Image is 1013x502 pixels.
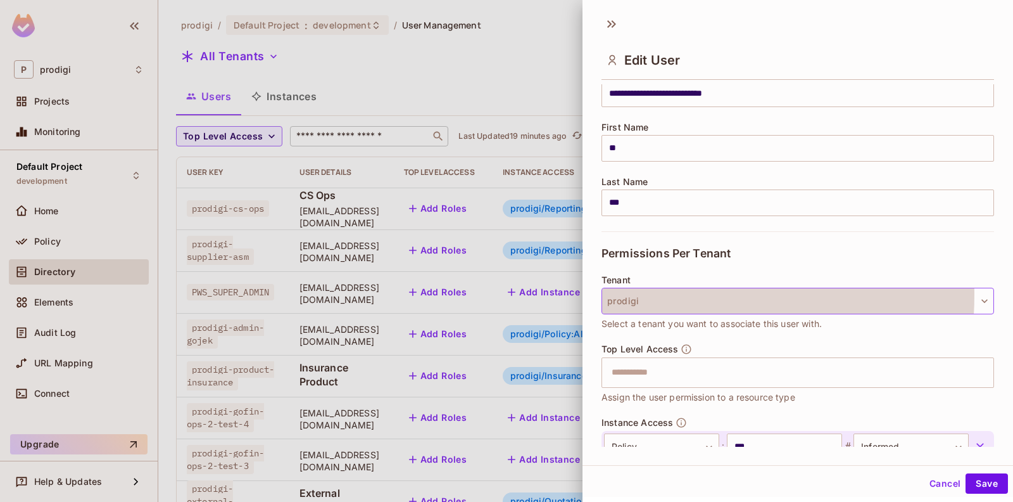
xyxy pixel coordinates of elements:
[601,275,631,285] span: Tenant
[966,473,1008,494] button: Save
[987,371,990,373] button: Open
[719,439,727,454] span: :
[601,177,648,187] span: Last Name
[601,344,678,354] span: Top Level Access
[601,418,673,428] span: Instance Access
[604,434,719,460] div: Policy
[601,317,822,331] span: Select a tenant you want to associate this user with.
[624,53,680,68] span: Edit User
[924,473,966,494] button: Cancel
[601,247,731,260] span: Permissions Per Tenant
[601,288,994,314] button: prodigi
[601,122,649,132] span: First Name
[842,439,853,454] span: #
[853,434,969,460] div: Informed
[601,390,795,404] span: Assign the user permission to a resource type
